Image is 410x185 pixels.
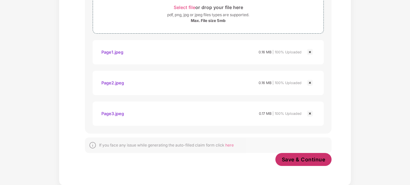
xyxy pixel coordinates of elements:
[167,12,249,18] div: pdf, png, jpg or jpeg files types are supported.
[259,81,272,85] span: 0.16 MB
[282,156,325,163] span: Save & Continue
[272,81,302,85] span: | 100% Uploaded
[306,79,314,87] img: svg+xml;base64,PHN2ZyBpZD0iQ3Jvc3MtMjR4MjQiIHhtbG5zPSJodHRwOi8vd3d3LnczLm9yZy8yMDAwL3N2ZyIgd2lkdG...
[101,47,123,58] div: Page1.jpeg
[191,18,226,23] div: Max. File size 5mb
[306,48,314,56] img: svg+xml;base64,PHN2ZyBpZD0iQ3Jvc3MtMjR4MjQiIHhtbG5zPSJodHRwOi8vd3d3LnczLm9yZy8yMDAwL3N2ZyIgd2lkdG...
[174,3,243,12] div: or drop your file here
[275,153,332,166] button: Save & Continue
[306,110,314,117] img: svg+xml;base64,PHN2ZyBpZD0iQ3Jvc3MtMjR4MjQiIHhtbG5zPSJodHRwOi8vd3d3LnczLm9yZy8yMDAwL3N2ZyIgd2lkdG...
[259,111,272,116] span: 0.17 MB
[101,108,124,119] div: Page3.jpeg
[89,141,97,149] img: svg+xml;base64,PHN2ZyBpZD0iSW5mb18tXzMyeDMyIiBkYXRhLW5hbWU9IkluZm8gLSAzMngzMiIgeG1sbnM9Imh0dHA6Ly...
[174,5,195,10] span: Select file
[272,50,302,54] span: | 100% Uploaded
[225,143,234,147] span: here
[99,143,234,148] div: If you face any issue while generating the auto-filled claim form click
[259,50,272,54] span: 0.16 MB
[272,111,302,116] span: | 100% Uploaded
[101,77,124,88] div: Page2.jpeg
